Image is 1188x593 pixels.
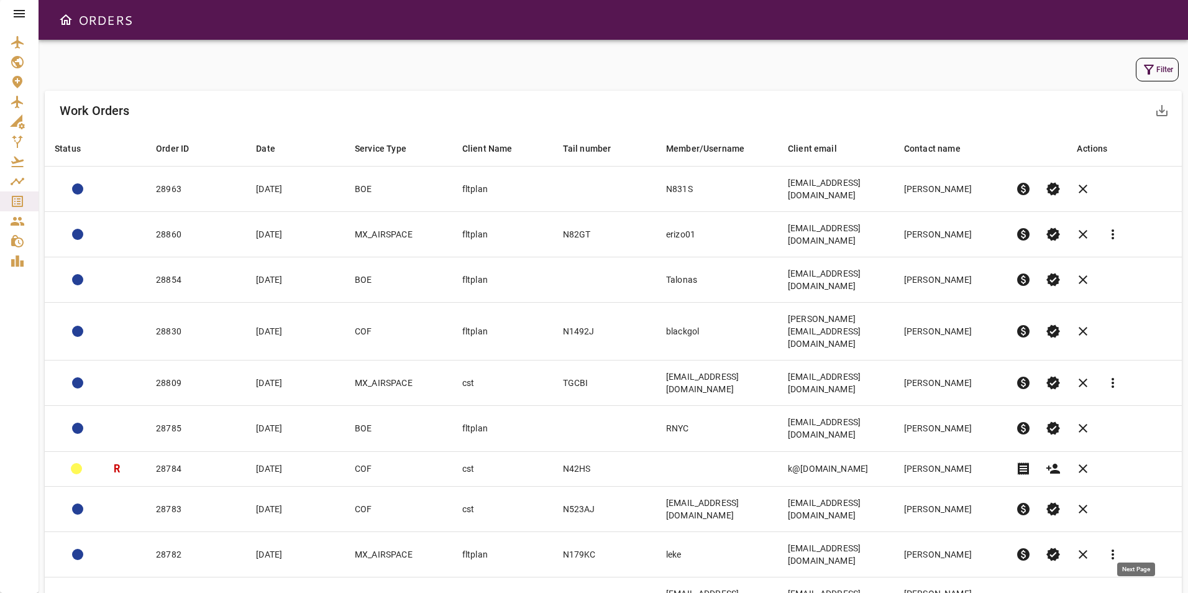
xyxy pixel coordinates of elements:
button: Cancel order [1068,316,1098,346]
td: N831S [656,167,778,212]
td: [PERSON_NAME] [894,361,1005,406]
td: N523AJ [553,486,656,531]
button: Set Permit Ready [1038,494,1068,524]
td: blackgol [656,303,778,361]
button: Export [1147,96,1177,126]
span: paid [1016,272,1031,287]
td: BOE [345,406,452,451]
button: Cancel order [1068,494,1098,524]
div: Date [256,141,275,156]
div: ADMIN [72,326,83,337]
td: cst [452,451,553,486]
button: Pre-Invoice order [1008,174,1038,204]
td: 28854 [146,257,246,303]
td: COF [345,303,452,361]
button: Set Permit Ready [1038,413,1068,443]
button: Set Permit Ready [1038,174,1068,204]
span: clear [1076,324,1090,339]
td: N179KC [553,531,656,577]
td: MX_AIRSPACE [345,212,452,257]
span: verified [1046,227,1061,242]
button: Pre-Invoice order [1008,540,1038,569]
td: N42HS [553,451,656,486]
button: Filter [1136,58,1179,81]
td: BOE [345,167,452,212]
div: ACTION REQUIRED [72,274,83,285]
span: paid [1016,324,1031,339]
button: Reports [1098,540,1128,569]
span: receipt [1016,461,1031,476]
td: Talonas [656,257,778,303]
td: [EMAIL_ADDRESS][DOMAIN_NAME] [778,531,894,577]
td: 28784 [146,451,246,486]
button: Pre-Invoice order [1008,494,1038,524]
span: verified [1046,182,1061,196]
td: [EMAIL_ADDRESS][DOMAIN_NAME] [656,486,778,531]
td: fltplan [452,303,553,361]
button: Reports [1098,368,1128,398]
td: MX_AIRSPACE [345,531,452,577]
button: Pre-Invoice order [1008,413,1038,443]
td: [EMAIL_ADDRESS][DOMAIN_NAME] [778,406,894,451]
td: [PERSON_NAME][EMAIL_ADDRESS][DOMAIN_NAME] [778,303,894,361]
td: fltplan [452,212,553,257]
span: verified [1046,324,1061,339]
td: 28963 [146,167,246,212]
h6: Work Orders [60,101,130,121]
h3: R [114,462,120,476]
button: Pre-Invoice order [1008,316,1038,346]
td: 28860 [146,212,246,257]
span: paid [1016,421,1031,436]
span: clear [1076,502,1090,517]
td: [DATE] [246,531,345,577]
td: 28782 [146,531,246,577]
td: N82GT [553,212,656,257]
td: [PERSON_NAME] [894,167,1005,212]
div: Service Type [355,141,406,156]
button: Cancel order [1068,219,1098,249]
td: fltplan [452,531,553,577]
button: Set Permit Ready [1038,368,1068,398]
td: [PERSON_NAME] [894,406,1005,451]
div: Member/Username [666,141,744,156]
div: ADMIN [72,503,83,515]
td: [PERSON_NAME] [894,303,1005,361]
button: Open drawer [53,7,78,32]
button: Create customer [1038,454,1068,484]
div: Client email [788,141,837,156]
span: Client email [788,141,853,156]
td: MX_AIRSPACE [345,361,452,406]
span: paid [1016,502,1031,517]
td: [PERSON_NAME] [894,451,1005,486]
span: clear [1076,272,1090,287]
td: [DATE] [246,406,345,451]
td: [PERSON_NAME] [894,212,1005,257]
button: Set Permit Ready [1038,316,1068,346]
button: Cancel order [1068,265,1098,295]
td: [EMAIL_ADDRESS][DOMAIN_NAME] [778,212,894,257]
td: [EMAIL_ADDRESS][DOMAIN_NAME] [778,257,894,303]
td: cst [452,486,553,531]
td: 28830 [146,303,246,361]
td: fltplan [452,167,553,212]
td: COF [345,451,452,486]
span: Service Type [355,141,423,156]
span: paid [1016,547,1031,562]
div: ADMIN [71,463,82,474]
span: Tail number [563,141,628,156]
td: fltplan [452,406,553,451]
button: Set Permit Ready [1038,219,1068,249]
button: Cancel order [1068,413,1098,443]
td: COF [345,486,452,531]
td: RNYC [656,406,778,451]
div: Tail number [563,141,611,156]
span: Client Name [462,141,529,156]
td: [DATE] [246,167,345,212]
td: k@[DOMAIN_NAME] [778,451,894,486]
span: more_vert [1105,227,1120,242]
div: ACTION REQUIRED [72,377,83,388]
span: clear [1076,421,1090,436]
td: [DATE] [246,451,345,486]
td: [EMAIL_ADDRESS][DOMAIN_NAME] [778,361,894,406]
button: Invoice order [1008,454,1038,484]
